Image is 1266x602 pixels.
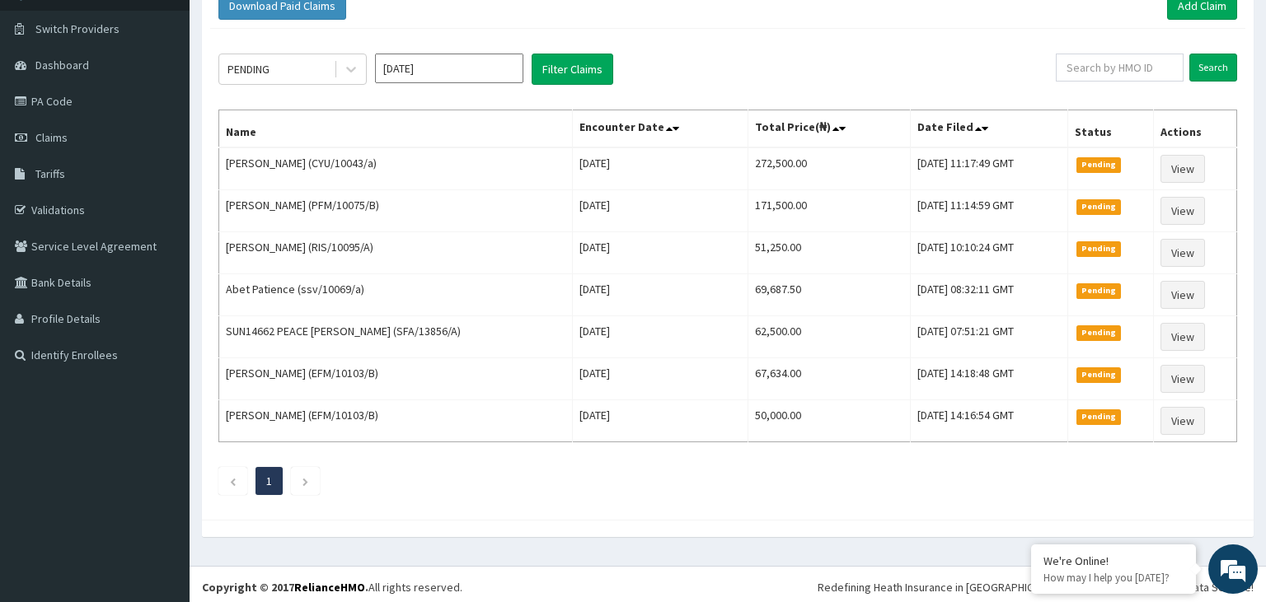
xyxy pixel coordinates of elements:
td: Abet Patience (ssv/10069/a) [219,274,573,316]
td: [DATE] 08:32:11 GMT [911,274,1067,316]
td: [DATE] 10:10:24 GMT [911,232,1067,274]
span: We're online! [96,190,227,357]
td: [PERSON_NAME] (EFM/10103/B) [219,358,573,400]
div: Minimize live chat window [270,8,310,48]
a: View [1160,407,1205,435]
a: RelianceHMO [294,580,365,595]
td: [DATE] [572,232,748,274]
td: SUN14662 PEACE [PERSON_NAME] (SFA/13856/A) [219,316,573,358]
td: [DATE] 14:18:48 GMT [911,358,1067,400]
a: Previous page [229,474,237,488]
td: [DATE] [572,190,748,232]
td: 67,634.00 [748,358,910,400]
a: Page 1 is your current page [266,474,272,488]
a: View [1160,197,1205,225]
th: Date Filed [911,110,1067,148]
td: 51,250.00 [748,232,910,274]
td: [DATE] [572,274,748,316]
span: Pending [1076,241,1122,256]
input: Search by HMO ID [1056,54,1184,82]
td: [DATE] [572,400,748,442]
td: [DATE] 11:14:59 GMT [911,190,1067,232]
td: [PERSON_NAME] (EFM/10103/B) [219,400,573,442]
input: Search [1189,54,1237,82]
strong: Copyright © 2017 . [202,580,368,595]
td: [PERSON_NAME] (RIS/10095/A) [219,232,573,274]
td: [DATE] [572,316,748,358]
a: View [1160,323,1205,351]
a: Next page [302,474,309,488]
th: Status [1067,110,1154,148]
td: [PERSON_NAME] (PFM/10075/B) [219,190,573,232]
td: [DATE] 14:16:54 GMT [911,400,1067,442]
span: Claims [35,130,68,145]
span: Tariffs [35,166,65,181]
td: [DATE] 07:51:21 GMT [911,316,1067,358]
th: Name [219,110,573,148]
div: PENDING [227,61,270,77]
td: 171,500.00 [748,190,910,232]
th: Actions [1154,110,1237,148]
span: Dashboard [35,58,89,72]
span: Pending [1076,409,1122,424]
a: View [1160,281,1205,309]
td: 50,000.00 [748,400,910,442]
span: Pending [1076,325,1122,340]
img: d_794563401_company_1708531726252_794563401 [30,82,67,124]
div: We're Online! [1043,553,1184,568]
span: Pending [1076,283,1122,298]
a: View [1160,365,1205,393]
input: Select Month and Year [375,54,523,83]
td: 69,687.50 [748,274,910,316]
textarea: Type your message and hit 'Enter' [8,415,314,473]
p: How may I help you today? [1043,571,1184,585]
td: [DATE] [572,147,748,190]
span: Pending [1076,157,1122,172]
th: Total Price(₦) [748,110,910,148]
a: View [1160,155,1205,183]
td: [PERSON_NAME] (CYU/10043/a) [219,147,573,190]
button: Filter Claims [532,54,613,85]
span: Pending [1076,367,1122,382]
a: View [1160,239,1205,267]
th: Encounter Date [572,110,748,148]
td: 272,500.00 [748,147,910,190]
span: Pending [1076,199,1122,214]
span: Switch Providers [35,21,120,36]
td: [DATE] 11:17:49 GMT [911,147,1067,190]
td: [DATE] [572,358,748,400]
div: Redefining Heath Insurance in [GEOGRAPHIC_DATA] using Telemedicine and Data Science! [818,579,1254,595]
div: Chat with us now [86,92,277,114]
td: 62,500.00 [748,316,910,358]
